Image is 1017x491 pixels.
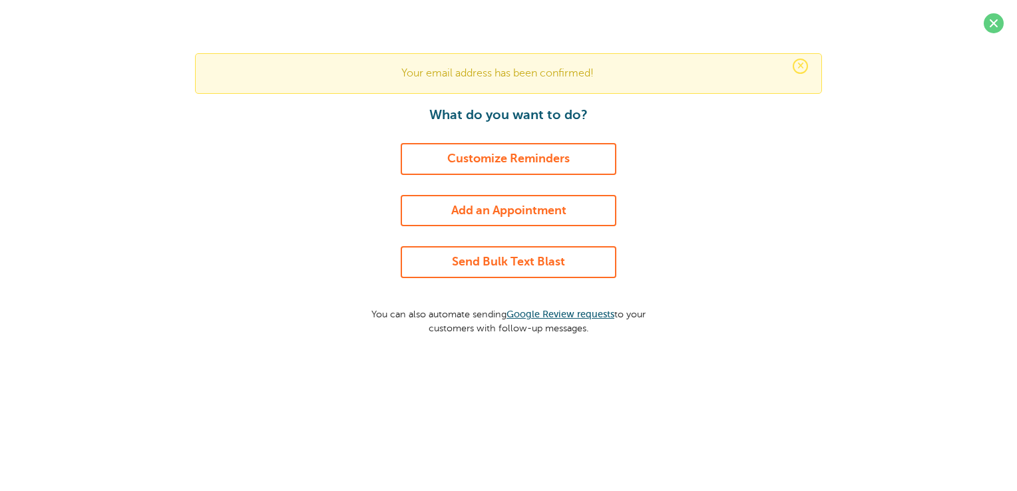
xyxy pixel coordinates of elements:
h1: What do you want to do? [359,107,658,123]
a: Send Bulk Text Blast [401,246,616,278]
a: Add an Appointment [401,195,616,227]
p: Your email address has been confirmed! [209,67,808,80]
p: You can also automate sending to your customers with follow-up messages. [359,298,658,335]
a: Google Review requests [507,309,614,319]
span: × [793,59,808,74]
a: Customize Reminders [401,143,616,175]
